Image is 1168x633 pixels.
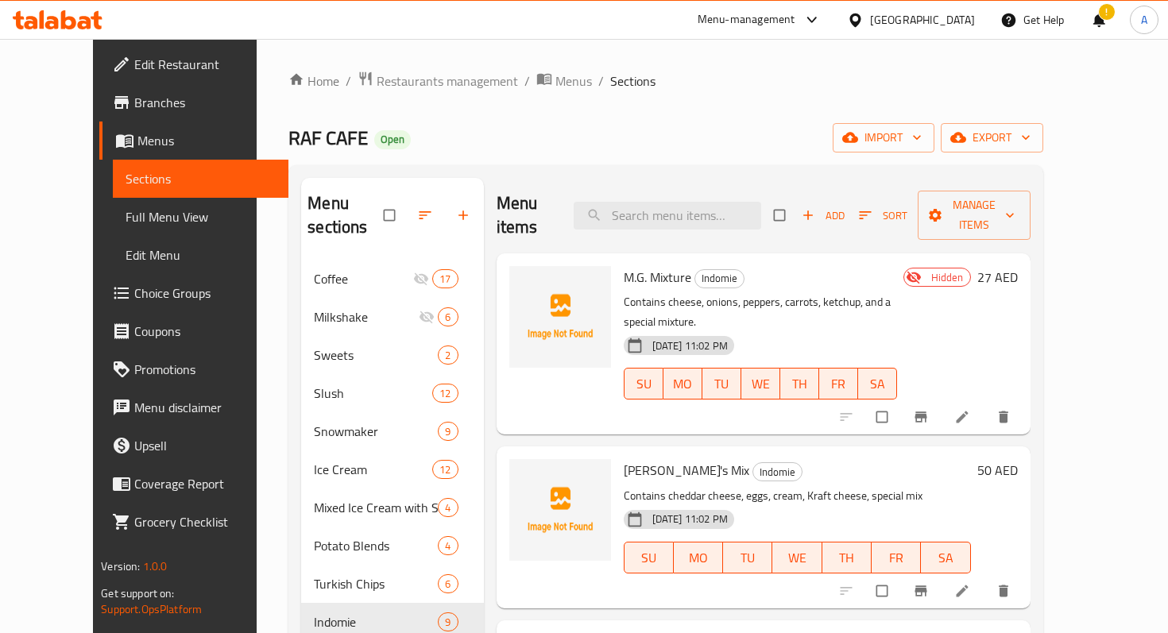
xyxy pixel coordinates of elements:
[509,266,611,368] img: M.G. Mixture
[764,200,798,230] span: Select section
[113,160,288,198] a: Sections
[741,368,780,399] button: WE
[314,574,438,593] div: Turkish Chips
[433,386,457,401] span: 12
[941,123,1043,152] button: export
[301,412,483,450] div: Snowmaker9
[849,203,918,228] span: Sort items
[301,488,483,527] div: Mixed Ice Cream with Slush4
[314,498,438,517] div: Mixed Ice Cream with Slush
[624,486,971,506] p: Contains cheddar cheese, eggs, cream, Kraft cheese, special mix
[99,83,288,122] a: Branches
[829,546,865,569] span: TH
[432,384,458,403] div: items
[137,131,275,150] span: Menus
[858,368,897,399] button: SA
[867,402,900,432] span: Select to update
[826,372,852,396] span: FR
[433,462,457,477] span: 12
[134,93,275,112] span: Branches
[753,463,802,481] span: Indomie
[101,556,140,577] span: Version:
[314,422,438,441] span: Snowmaker
[134,55,275,74] span: Edit Restaurant
[99,503,288,541] a: Grocery Checklist
[314,384,432,403] span: Slush
[680,546,717,569] span: MO
[953,128,1031,148] span: export
[419,309,435,325] svg: Inactive section
[143,556,168,577] span: 1.0.0
[432,269,458,288] div: items
[358,71,518,91] a: Restaurants management
[301,565,483,603] div: Turkish Chips6
[377,71,518,91] span: Restaurants management
[798,203,849,228] span: Add item
[134,284,275,303] span: Choice Groups
[314,269,413,288] span: Coffee
[509,459,611,561] img: Fatima's Mix
[859,206,907,225] span: Sort
[126,245,275,264] span: Edit Menu
[802,206,845,225] span: Add
[598,71,604,91] li: /
[702,368,741,399] button: TU
[855,203,911,228] button: Sort
[646,338,734,353] span: [DATE] 11:02 PM
[646,511,734,527] span: [DATE] 11:02 PM
[99,122,288,160] a: Menus
[134,474,275,493] span: Coverage Report
[314,612,438,631] span: Indomie
[1141,11,1147,29] span: A
[301,260,483,298] div: Coffee17
[301,450,483,488] div: Ice Cream12
[694,269,745,288] div: Indomie
[288,120,368,156] span: RAF CAFE
[780,368,819,399] button: TH
[748,372,774,396] span: WE
[374,133,411,146] span: Open
[99,388,288,427] a: Menu disclaimer
[307,191,383,239] h2: Menu sections
[113,198,288,236] a: Full Menu View
[772,542,822,573] button: WE
[903,399,942,434] button: Branch-specific-item
[663,368,702,399] button: MO
[872,542,921,573] button: FR
[408,198,446,233] span: Sort sections
[314,345,438,365] span: Sweets
[101,583,174,604] span: Get support on:
[624,458,749,482] span: [PERSON_NAME]'s Mix
[439,348,457,363] span: 2
[918,191,1031,240] button: Manage items
[301,336,483,374] div: Sweets2
[113,236,288,274] a: Edit Menu
[439,615,457,630] span: 9
[624,292,897,332] p: Contains cheese, onions, peppers, carrots, ketchup, and a special mixture.
[977,459,1018,481] h6: 50 AED
[439,577,457,592] span: 6
[99,350,288,388] a: Promotions
[833,123,934,152] button: import
[134,360,275,379] span: Promotions
[930,195,1018,235] span: Manage items
[439,538,457,554] span: 4
[99,274,288,312] a: Choice Groups
[438,345,458,365] div: items
[314,307,419,326] div: Milkshake
[670,372,696,396] span: MO
[787,372,813,396] span: TH
[101,599,202,619] a: Support.OpsPlatform
[99,45,288,83] a: Edit Restaurant
[674,542,723,573] button: MO
[878,546,915,569] span: FR
[977,266,1018,288] h6: 27 AED
[438,612,458,631] div: items
[301,527,483,565] div: Potato Blends4
[986,573,1024,608] button: delete
[301,298,483,336] div: Milkshake6
[99,312,288,350] a: Coupons
[126,207,275,226] span: Full Menu View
